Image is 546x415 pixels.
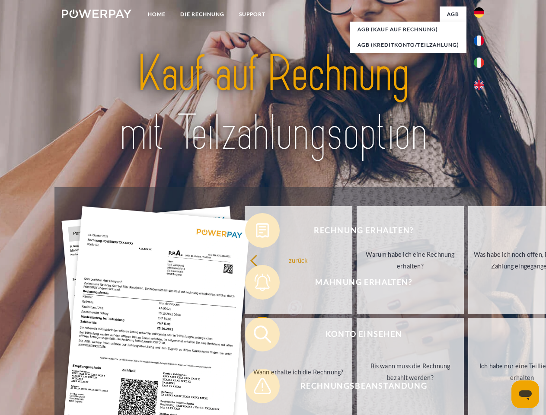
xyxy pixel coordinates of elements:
img: de [474,7,484,18]
a: AGB (Kreditkonto/Teilzahlung) [350,37,466,53]
div: Warum habe ich eine Rechnung erhalten? [362,249,459,272]
a: DIE RECHNUNG [173,6,232,22]
img: en [474,80,484,90]
a: Home [140,6,173,22]
a: SUPPORT [232,6,273,22]
a: AGB (Kauf auf Rechnung) [350,22,466,37]
a: agb [440,6,466,22]
div: Wann erhalte ich die Rechnung? [250,366,347,377]
img: logo-powerpay-white.svg [62,10,131,18]
div: Bis wann muss die Rechnung bezahlt werden? [362,360,459,383]
iframe: Schaltfläche zum Öffnen des Messaging-Fensters [511,380,539,408]
div: zurück [250,254,347,266]
img: title-powerpay_de.svg [83,41,463,166]
img: fr [474,35,484,46]
img: it [474,57,484,68]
